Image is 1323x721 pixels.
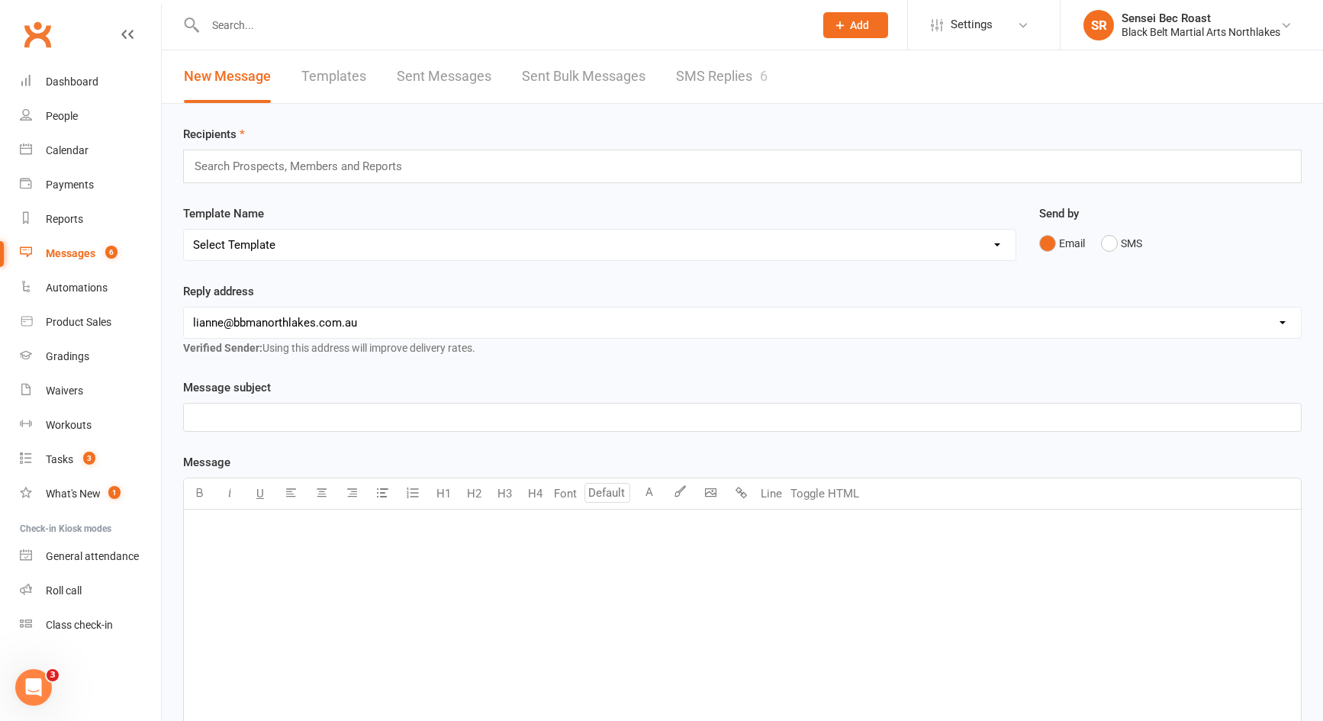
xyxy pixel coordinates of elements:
[46,488,101,500] div: What's New
[46,419,92,431] div: Workouts
[46,584,82,597] div: Roll call
[256,487,264,501] span: U
[20,134,161,168] a: Calendar
[20,608,161,642] a: Class kiosk mode
[20,443,161,477] a: Tasks 3
[20,305,161,340] a: Product Sales
[183,204,264,223] label: Template Name
[20,202,161,237] a: Reports
[18,15,56,53] a: Clubworx
[1122,25,1280,39] div: Black Belt Martial Arts Northlakes
[584,483,630,503] input: Default
[787,478,863,509] button: Toggle HTML
[850,19,869,31] span: Add
[46,385,83,397] div: Waivers
[20,271,161,305] a: Automations
[1039,229,1085,258] button: Email
[46,350,89,362] div: Gradings
[459,478,489,509] button: H2
[105,246,117,259] span: 6
[183,378,271,397] label: Message subject
[1122,11,1280,25] div: Sensei Bec Roast
[46,453,73,465] div: Tasks
[20,340,161,374] a: Gradings
[20,408,161,443] a: Workouts
[83,452,95,465] span: 3
[183,342,475,354] span: Using this address will improve delivery rates.
[46,282,108,294] div: Automations
[108,486,121,499] span: 1
[46,213,83,225] div: Reports
[20,168,161,202] a: Payments
[397,50,491,103] a: Sent Messages
[20,539,161,574] a: General attendance kiosk mode
[951,8,993,42] span: Settings
[183,342,262,354] strong: Verified Sender:
[428,478,459,509] button: H1
[46,247,95,259] div: Messages
[20,374,161,408] a: Waivers
[489,478,520,509] button: H3
[550,478,581,509] button: Font
[520,478,550,509] button: H4
[245,478,275,509] button: U
[183,282,254,301] label: Reply address
[522,50,645,103] a: Sent Bulk Messages
[301,50,366,103] a: Templates
[183,453,230,472] label: Message
[201,14,803,36] input: Search...
[1101,229,1142,258] button: SMS
[46,144,89,156] div: Calendar
[634,478,665,509] button: A
[760,68,768,84] div: 6
[46,619,113,631] div: Class check-in
[46,76,98,88] div: Dashboard
[46,316,111,328] div: Product Sales
[20,237,161,271] a: Messages 6
[823,12,888,38] button: Add
[1039,204,1079,223] label: Send by
[20,65,161,99] a: Dashboard
[46,110,78,122] div: People
[46,179,94,191] div: Payments
[193,156,417,176] input: Search Prospects, Members and Reports
[15,669,52,706] iframe: Intercom live chat
[47,669,59,681] span: 3
[20,477,161,511] a: What's New1
[183,125,245,143] label: Recipients
[46,550,139,562] div: General attendance
[20,99,161,134] a: People
[20,574,161,608] a: Roll call
[756,478,787,509] button: Line
[184,50,271,103] a: New Message
[1083,10,1114,40] div: SR
[676,50,768,103] a: SMS Replies6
